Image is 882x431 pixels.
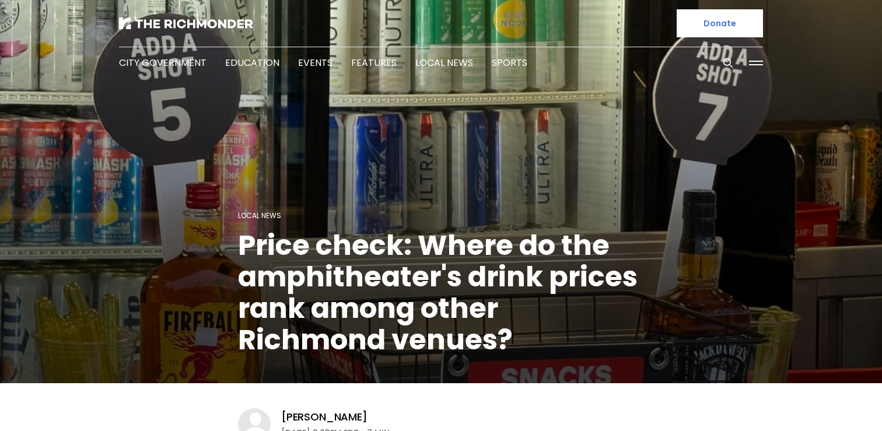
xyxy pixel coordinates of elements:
a: Events [298,56,332,69]
a: Local News [238,211,281,220]
h1: Price check: Where do the amphitheater's drink prices rank among other Richmond venues? [238,230,644,356]
a: City Government [119,56,206,69]
a: Sports [492,56,527,69]
a: [PERSON_NAME] [281,410,367,424]
a: Local News [415,56,473,69]
img: The Richmonder [119,17,253,29]
button: Search this site [719,54,737,72]
a: Donate [677,9,763,37]
a: Features [351,56,397,69]
a: Education [225,56,279,69]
